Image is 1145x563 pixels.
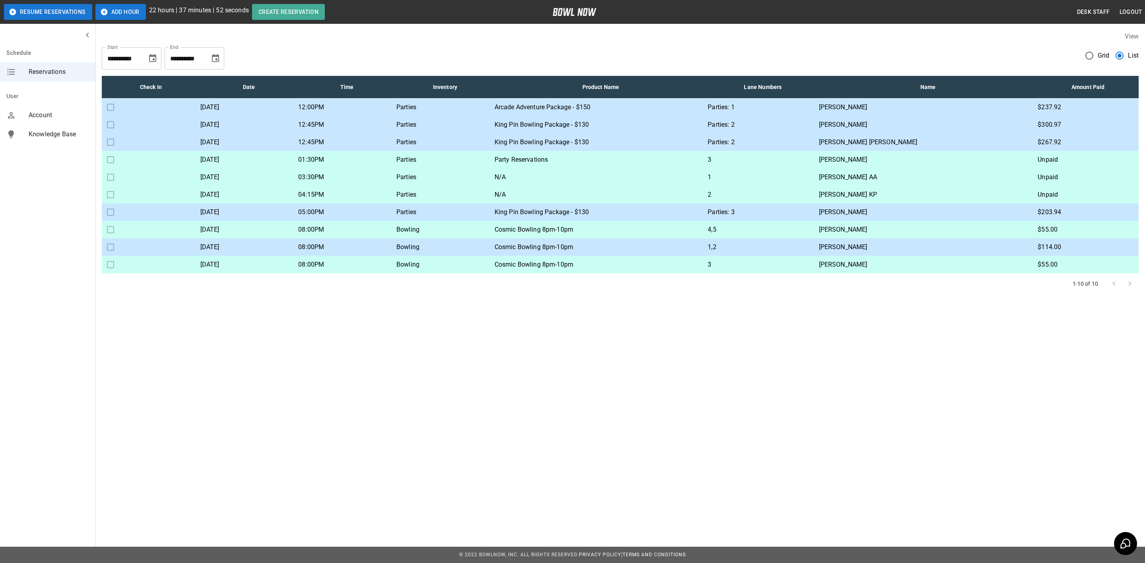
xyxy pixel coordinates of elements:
th: Check In [102,76,200,99]
p: Cosmic Bowling 8pm-10pm [495,242,707,252]
p: [PERSON_NAME] AA [819,172,1037,182]
p: [PERSON_NAME] [819,260,1037,269]
span: List [1128,51,1139,60]
p: $237.92 [1038,103,1138,112]
p: Parties [396,190,494,199]
p: [DATE] [200,103,298,112]
p: 05:00PM [298,207,396,217]
span: Reservations [29,67,89,77]
p: 12:45PM [298,120,396,130]
p: [PERSON_NAME] KP [819,190,1037,199]
p: Parties [396,120,494,130]
p: Cosmic Bowling 8pm-10pm [495,225,707,234]
p: Arcade Adventure Package - $150 [495,103,707,112]
p: $203.94 [1038,207,1138,217]
p: Parties [396,155,494,164]
p: [PERSON_NAME] [819,120,1037,130]
label: View [1125,33,1139,40]
button: Choose date, selected date is Aug 30, 2025 [208,50,223,66]
p: [PERSON_NAME] [PERSON_NAME] [819,137,1037,147]
button: Create Reservation [252,4,325,20]
p: Parties: 3 [708,207,818,217]
th: Date [200,76,298,99]
th: Product Name [494,76,708,99]
button: Add Hour [95,4,146,20]
p: [DATE] [200,155,298,164]
p: 12:00PM [298,103,396,112]
p: $55.00 [1038,260,1138,269]
p: 1 [708,172,818,182]
p: [DATE] [200,120,298,130]
p: $114.00 [1038,242,1138,252]
p: 08:00PM [298,225,396,234]
p: [DATE] [200,207,298,217]
p: [PERSON_NAME] [819,225,1037,234]
p: Parties: 2 [708,137,818,147]
p: [DATE] [200,190,298,199]
p: Party Reservations [495,155,707,164]
p: 04:15PM [298,190,396,199]
span: © 2022 BowlNow, Inc. All Rights Reserved. [459,552,579,557]
span: Knowledge Base [29,130,89,139]
p: Bowling [396,242,494,252]
th: Time [298,76,396,99]
p: Parties [396,207,494,217]
p: [DATE] [200,172,298,182]
p: 1-10 of 10 [1073,280,1098,288]
p: 3 [708,155,818,164]
p: 12:45PM [298,137,396,147]
p: 22 hours | 37 minutes | 52 seconds [149,6,249,20]
span: Account [29,110,89,120]
p: 1,2 [708,242,818,252]
th: Name [819,76,1038,99]
p: Bowling [396,260,494,269]
p: 3 [708,260,818,269]
p: $55.00 [1038,225,1138,234]
p: [DATE] [200,260,298,269]
p: [PERSON_NAME] [819,242,1037,252]
p: Parties [396,172,494,182]
p: [DATE] [200,137,298,147]
p: [PERSON_NAME] [819,207,1037,217]
p: $300.97 [1038,120,1138,130]
span: Grid [1098,51,1110,60]
button: Resume Reservations [4,4,92,20]
p: Parties [396,103,494,112]
p: [DATE] [200,225,298,234]
p: N/A [495,190,707,199]
p: Unpaid [1038,172,1138,182]
p: 03:30PM [298,172,396,182]
th: Amount Paid [1037,76,1139,99]
p: [PERSON_NAME] [819,103,1037,112]
button: Choose date, selected date is Aug 30, 2025 [145,50,161,66]
p: Bowling [396,225,494,234]
p: 08:00PM [298,260,396,269]
button: Logout [1116,5,1145,19]
p: $267.92 [1038,137,1138,147]
p: [PERSON_NAME] [819,155,1037,164]
p: Unpaid [1038,155,1138,164]
p: 08:00PM [298,242,396,252]
p: N/A [495,172,707,182]
th: Inventory [396,76,494,99]
p: King Pin Bowling Package - $130 [495,120,707,130]
p: Parties [396,137,494,147]
p: Unpaid [1038,190,1138,199]
th: Lane Numbers [707,76,818,99]
p: [DATE] [200,242,298,252]
p: Cosmic Bowling 8pm-10pm [495,260,707,269]
p: King Pin Bowling Package - $130 [495,137,707,147]
a: Privacy Policy [579,552,621,557]
p: 4,5 [708,225,818,234]
p: 2 [708,190,818,199]
p: 01:30PM [298,155,396,164]
img: logo [553,8,596,16]
button: Desk Staff [1074,5,1113,19]
p: Parties: 1 [708,103,818,112]
p: Parties: 2 [708,120,818,130]
a: Terms and Conditions [623,552,686,557]
p: King Pin Bowling Package - $130 [495,207,707,217]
